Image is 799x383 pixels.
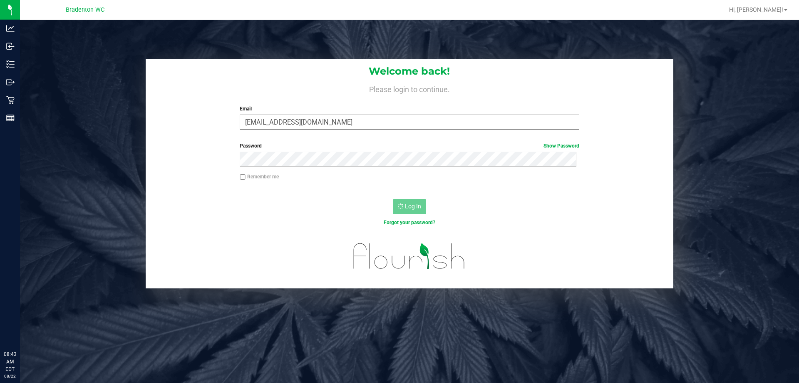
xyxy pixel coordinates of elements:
[6,42,15,50] inline-svg: Inbound
[240,143,262,149] span: Password
[6,114,15,122] inline-svg: Reports
[543,143,579,149] a: Show Password
[146,83,673,93] h4: Please login to continue.
[4,350,16,373] p: 08:43 AM EDT
[240,174,246,180] input: Remember me
[146,66,673,77] h1: Welcome back!
[343,235,475,278] img: flourish_logo.svg
[6,78,15,86] inline-svg: Outbound
[384,220,435,225] a: Forgot your password?
[66,6,104,13] span: Bradenton WC
[729,6,783,13] span: Hi, [PERSON_NAME]!
[393,199,426,214] button: Log In
[240,105,579,113] label: Email
[6,96,15,104] inline-svg: Retail
[240,173,279,180] label: Remember me
[6,60,15,68] inline-svg: Inventory
[6,24,15,33] inline-svg: Analytics
[405,203,421,210] span: Log In
[4,373,16,379] p: 08/22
